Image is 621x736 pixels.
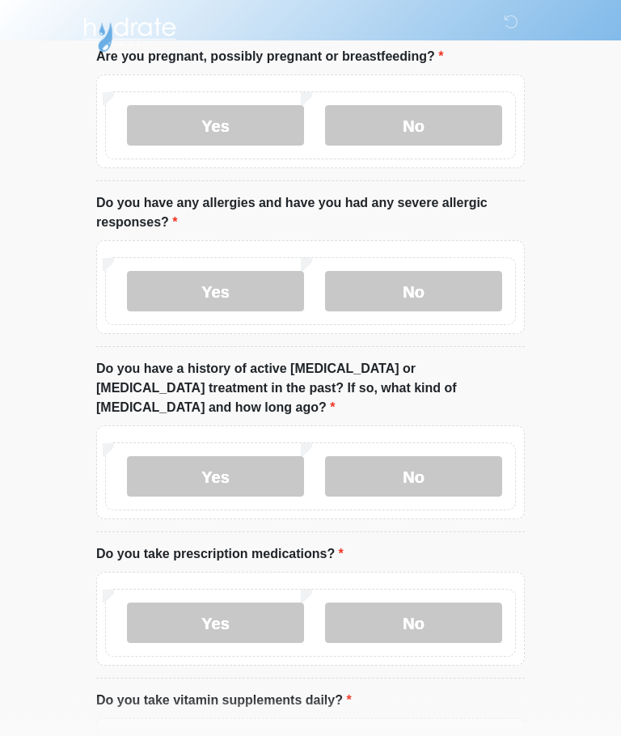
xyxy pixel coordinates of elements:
[127,457,304,497] label: Yes
[325,272,502,312] label: No
[325,106,502,146] label: No
[127,106,304,146] label: Yes
[80,12,179,53] img: Hydrate IV Bar - Arcadia Logo
[96,360,525,418] label: Do you have a history of active [MEDICAL_DATA] or [MEDICAL_DATA] treatment in the past? If so, wh...
[127,272,304,312] label: Yes
[127,603,304,644] label: Yes
[325,603,502,644] label: No
[96,545,344,565] label: Do you take prescription medications?
[96,692,352,711] label: Do you take vitamin supplements daily?
[325,457,502,497] label: No
[96,194,525,233] label: Do you have any allergies and have you had any severe allergic responses?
